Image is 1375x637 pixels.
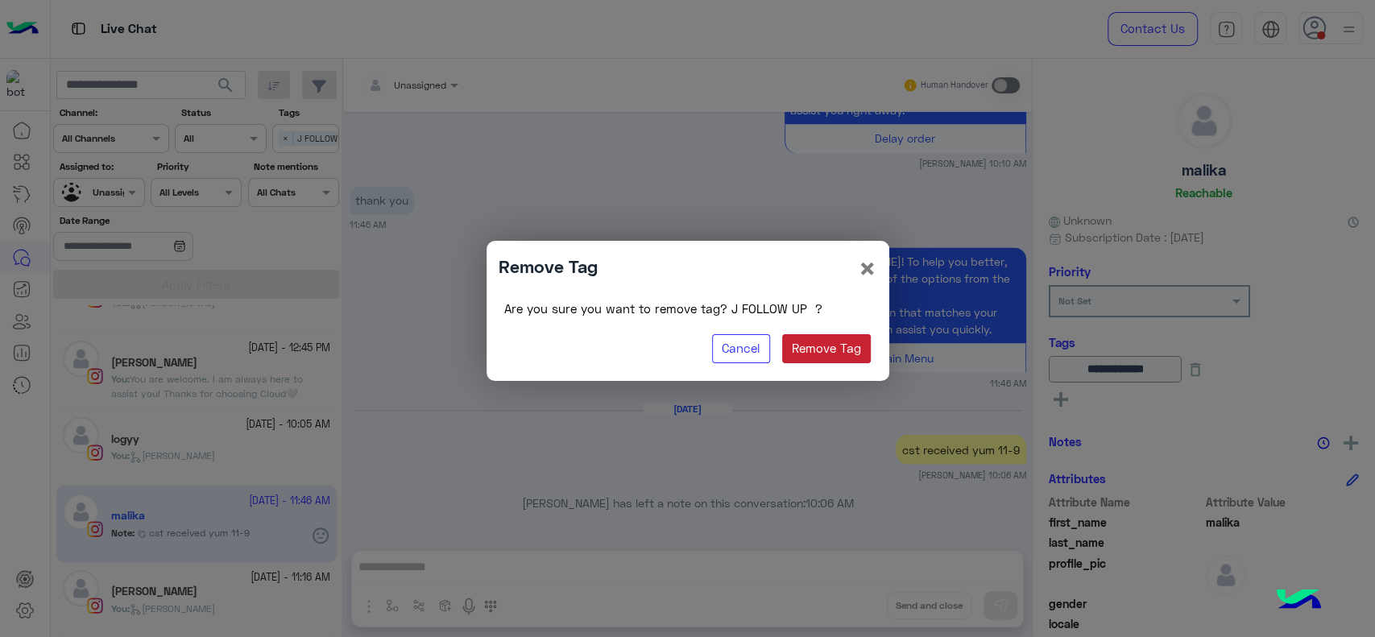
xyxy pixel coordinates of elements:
button: Cancel [712,334,770,363]
span: × [858,250,877,286]
button: Close [858,253,877,283]
h6: Are you sure you want to remove tag? J FOLLOW UP ? [504,301,871,316]
h4: Remove Tag [499,253,598,279]
img: hulul-logo.png [1270,573,1327,629]
button: Remove Tag [782,334,872,363]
